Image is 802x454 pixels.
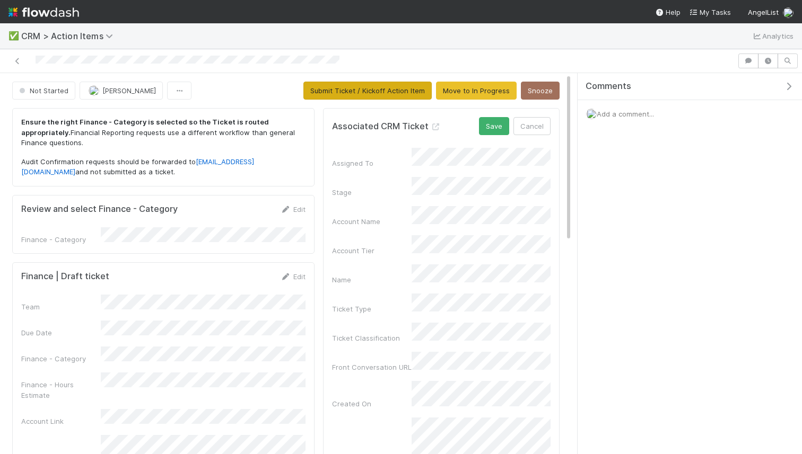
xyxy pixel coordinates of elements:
div: Created On [332,398,412,409]
img: logo-inverted-e16ddd16eac7371096b0.svg [8,3,79,21]
a: Edit [281,205,306,213]
div: Finance - Hours Estimate [21,379,101,400]
div: Stage [332,187,412,198]
div: Finance - Category [21,353,101,364]
div: Ticket Classification [332,333,412,343]
div: Help [655,7,681,17]
button: Move to In Progress [436,82,517,100]
span: ✅ [8,31,19,40]
a: Analytics [752,30,794,42]
span: CRM > Action Items [21,31,118,41]
div: Account Tier [332,245,412,256]
div: Team [21,301,101,312]
div: Finance - Category [21,234,101,245]
button: Not Started [12,82,75,100]
div: Front Conversation URL [332,362,412,372]
div: Account Link [21,416,101,426]
div: Ticket Type [332,304,412,314]
img: avatar_0a9e60f7-03da-485c-bb15-a40c44fcec20.png [783,7,794,18]
div: Due Date [21,327,101,338]
p: Financial Reporting requests use a different workflow than general Finance questions. [21,117,306,148]
h5: Review and select Finance - Category [21,204,178,215]
span: Comments [586,81,631,92]
span: Not Started [17,86,68,95]
a: My Tasks [689,7,731,17]
strong: Ensure the right Finance - Category is selected so the Ticket is routed appropriately. [21,118,269,137]
button: Save [479,117,509,135]
div: Assigned To [332,158,412,168]
span: AngelList [748,8,779,16]
span: Add a comment... [597,110,654,118]
button: Cancel [513,117,551,135]
div: Account Name [332,216,412,227]
h5: Associated CRM Ticket [332,121,441,132]
span: My Tasks [689,8,731,16]
button: Submit Ticket / Kickoff Action Item [303,82,432,100]
span: [PERSON_NAME] [102,86,156,95]
p: Audit Confirmation requests should be forwarded to and not submitted as a ticket. [21,157,306,177]
img: avatar_0a9e60f7-03da-485c-bb15-a40c44fcec20.png [586,109,597,119]
a: Edit [281,272,306,281]
img: avatar_c747b287-0112-4b47-934f-47379b6131e2.png [89,85,99,96]
div: Name [332,274,412,285]
h5: Finance | Draft ticket [21,271,109,282]
button: Snooze [521,82,560,100]
button: [PERSON_NAME] [80,82,163,100]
